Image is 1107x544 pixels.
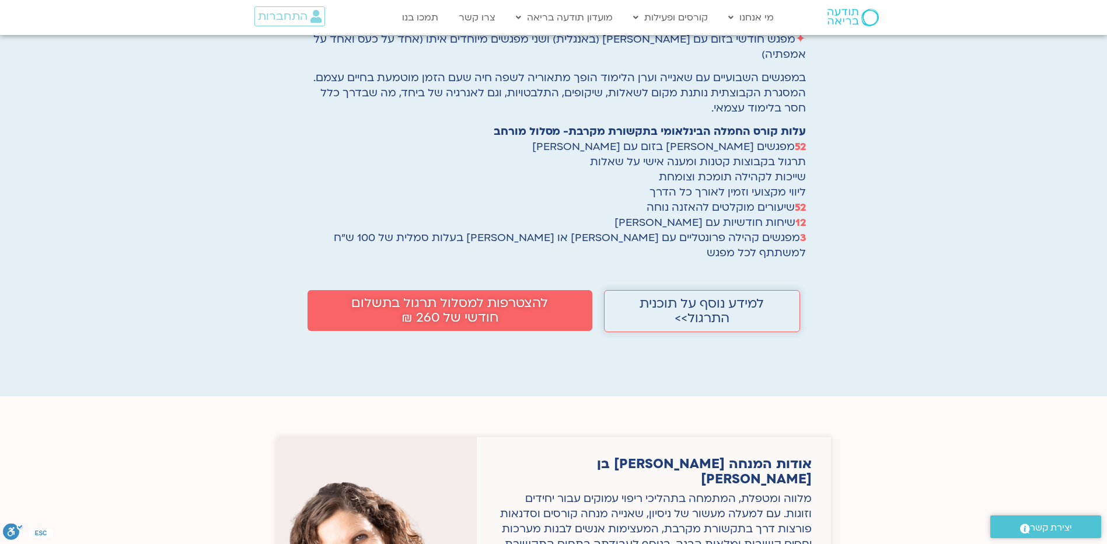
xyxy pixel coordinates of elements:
a: להצטרפות למסלול תרגול בתשלום חודשי של 260 ₪ [308,290,593,331]
a: התחברות [254,6,325,26]
a: מי אנחנו [722,6,780,29]
span: מפגשים [PERSON_NAME] בזום עם [PERSON_NAME] [532,140,806,154]
strong: 52 [795,140,806,154]
span: המסגרת הקבוצתית נותנת מקום לשאלות, שיקופים, התלבטויות, וגם לאנרגיה של ביחד, מה שבדרך כלל חסר בלימ... [320,86,806,116]
span: תרגול בקבוצות קטנות ומענה אישי על שאלות [590,155,806,169]
b: עלות קורס החמלה הבינלאומי בתקשורת מקרבת- מסלול מורחב [494,124,806,139]
span: להצטרפות למסלול תרגול בתשלום חודשי של 260 ₪ [340,296,561,325]
img: תודעה בריאה [827,9,879,26]
span: ליווי מקצועי וזמין לאורך כל הדרך [649,185,806,200]
strong: 52 [795,200,806,215]
span: שייכות לקהילה תומכת וצומחת [659,170,806,184]
a: יצירת קשר [990,515,1101,538]
span: במפגשים השבועיים עם שאנייה וערן הלימוד הופך מתאוריה לשפה חיה שעם הזמן מוטמעת בחיים עצמם. [313,71,806,85]
span: שיעורים מוקלטים להאזנה נוחה [647,200,806,215]
h2: אודות המנחה [PERSON_NAME] בן [PERSON_NAME] [496,456,811,487]
a: תמכו בנו [396,6,444,29]
span: יצירת קשר [1030,520,1072,536]
strong: 3 [800,231,806,245]
span: התחברות [258,10,308,23]
span: שיחות חודשיות עם [PERSON_NAME] מפגשים קהילה פרונטליים עם [PERSON_NAME] או [PERSON_NAME] בעלות סמל... [334,215,806,260]
a: צרו קשר [453,6,501,29]
a: למידע נוסף על תוכנית התרגול>> [604,290,799,332]
span: למידע נוסף על תוכנית התרגול>> [637,297,767,326]
span: 12 [795,215,806,230]
a: קורסים ופעילות [627,6,714,29]
a: מועדון תודעה בריאה [510,6,619,29]
span: ✦ [795,32,806,47]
